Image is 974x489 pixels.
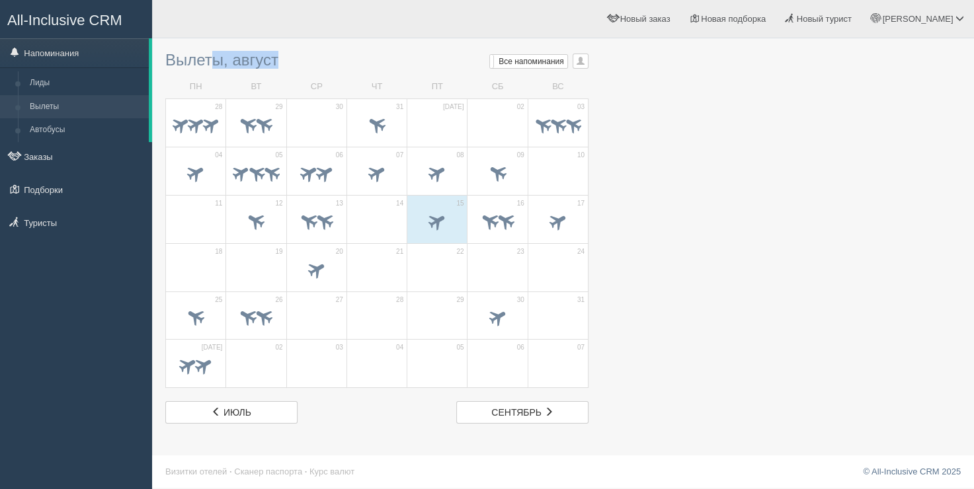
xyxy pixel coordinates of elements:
a: Вылеты [24,95,149,119]
span: All-Inclusive CRM [7,12,122,28]
span: Все напоминания [499,57,564,66]
span: [DATE] [202,343,222,352]
span: 23 [517,247,524,256]
span: 08 [456,151,464,160]
span: 30 [517,295,524,305]
td: ВС [528,75,588,98]
td: ЧТ [346,75,407,98]
span: 06 [336,151,343,160]
span: 28 [396,295,403,305]
span: 07 [396,151,403,160]
span: 17 [577,199,585,208]
span: 31 [396,102,403,112]
span: 19 [275,247,282,256]
span: 25 [215,295,222,305]
a: All-Inclusive CRM [1,1,151,37]
a: © All-Inclusive CRM 2025 [863,467,961,476]
span: Новый турист [797,14,852,24]
span: [PERSON_NAME] [882,14,953,24]
span: 30 [336,102,343,112]
span: 13 [336,199,343,208]
a: Автобусы [24,118,149,142]
span: июль [223,407,251,418]
span: 03 [336,343,343,352]
span: 03 [577,102,585,112]
a: Сканер паспорта [234,467,302,476]
a: сентябрь [456,401,588,424]
span: 27 [336,295,343,305]
span: 20 [336,247,343,256]
span: 29 [275,102,282,112]
td: ПН [166,75,226,98]
span: 09 [517,151,524,160]
td: ПТ [407,75,467,98]
span: 05 [456,343,464,352]
span: 15 [456,199,464,208]
span: 28 [215,102,222,112]
a: Визитки отелей [165,467,227,476]
span: 14 [396,199,403,208]
span: 12 [275,199,282,208]
span: · [229,467,232,476]
span: 31 [577,295,585,305]
span: Новый заказ [620,14,670,24]
span: 22 [456,247,464,256]
span: 21 [396,247,403,256]
td: ВТ [226,75,286,98]
span: 11 [215,199,222,208]
span: 04 [396,343,403,352]
span: 16 [517,199,524,208]
span: [DATE] [443,102,464,112]
span: 04 [215,151,222,160]
span: 02 [275,343,282,352]
span: 07 [577,343,585,352]
span: сентябрь [491,407,542,418]
span: 02 [517,102,524,112]
span: Новая подборка [701,14,766,24]
span: 05 [275,151,282,160]
span: 24 [577,247,585,256]
td: СБ [467,75,528,98]
span: 06 [517,343,524,352]
td: СР [286,75,346,98]
a: июль [165,401,298,424]
span: 18 [215,247,222,256]
a: Лиды [24,71,149,95]
span: 29 [456,295,464,305]
a: Курс валют [309,467,354,476]
span: 10 [577,151,585,160]
span: · [305,467,307,476]
span: 26 [275,295,282,305]
h3: Вылеты, август [165,52,588,69]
